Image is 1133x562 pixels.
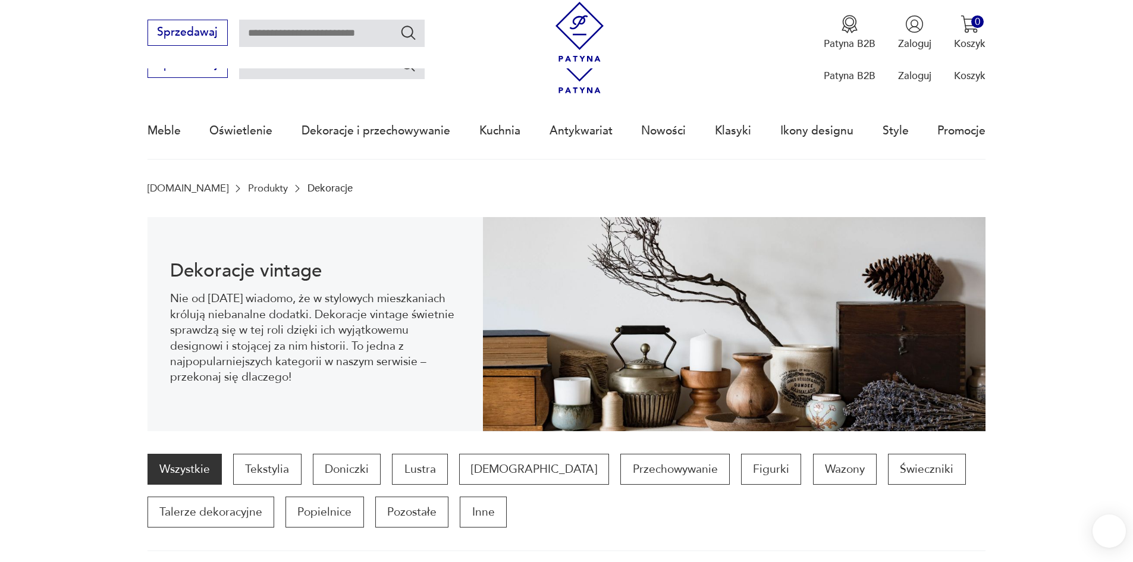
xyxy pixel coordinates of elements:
[307,183,353,194] p: Dekoracje
[1093,514,1126,548] iframe: Smartsupp widget button
[898,37,931,51] p: Zaloguj
[898,69,931,83] p: Zaloguj
[954,37,986,51] p: Koszyk
[971,15,984,28] div: 0
[883,103,909,158] a: Style
[550,103,613,158] a: Antykwariat
[170,262,460,280] h1: Dekoracje vintage
[400,24,417,41] button: Szukaj
[741,454,801,485] a: Figurki
[233,454,301,485] a: Tekstylia
[888,454,965,485] a: Świeczniki
[400,56,417,73] button: Szukaj
[483,217,986,431] img: 3afcf10f899f7d06865ab57bf94b2ac8.jpg
[170,291,460,385] p: Nie od [DATE] wiadomo, że w stylowych mieszkaniach królują niebanalne dodatki. Dekoracje vintage ...
[147,497,274,528] a: Talerze dekoracyjne
[898,15,931,51] button: Zaloguj
[824,15,875,51] a: Ikona medaluPatyna B2B
[302,103,450,158] a: Dekoracje i przechowywanie
[147,61,228,70] a: Sprzedawaj
[147,103,181,158] a: Meble
[375,497,448,528] a: Pozostałe
[147,183,228,194] a: [DOMAIN_NAME]
[550,2,610,62] img: Patyna - sklep z meblami i dekoracjami vintage
[813,454,877,485] a: Wazony
[961,15,979,33] img: Ikona koszyka
[460,497,506,528] a: Inne
[147,20,228,46] button: Sprzedawaj
[937,103,986,158] a: Promocje
[392,454,447,485] a: Lustra
[641,103,686,158] a: Nowości
[824,37,875,51] p: Patyna B2B
[780,103,853,158] a: Ikony designu
[715,103,751,158] a: Klasyki
[147,29,228,38] a: Sprzedawaj
[479,103,520,158] a: Kuchnia
[248,183,288,194] a: Produkty
[954,15,986,51] button: 0Koszyk
[285,497,363,528] a: Popielnice
[147,454,222,485] a: Wszystkie
[209,103,272,158] a: Oświetlenie
[459,454,609,485] a: [DEMOGRAPHIC_DATA]
[824,69,875,83] p: Patyna B2B
[905,15,924,33] img: Ikonka użytkownika
[840,15,859,33] img: Ikona medalu
[313,454,381,485] a: Doniczki
[620,454,729,485] a: Przechowywanie
[824,15,875,51] button: Patyna B2B
[954,69,986,83] p: Koszyk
